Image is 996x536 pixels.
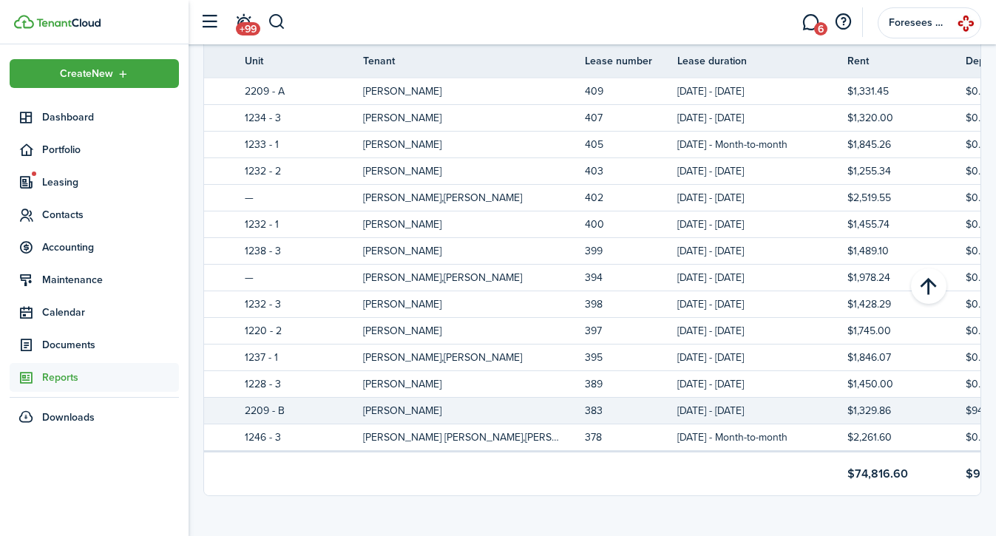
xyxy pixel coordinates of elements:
[847,135,966,155] td: $1,845.26
[677,161,847,181] td: [DATE] - [DATE]
[830,10,856,35] button: Open resource center
[796,4,824,41] a: Messaging
[245,268,363,288] td: —
[677,347,847,367] td: [DATE] - [DATE]
[847,347,966,367] td: $1,846.07
[10,363,179,392] a: Reports
[245,347,363,367] td: 1237 - 1
[363,374,585,394] td: [PERSON_NAME]
[585,53,677,69] th: Lease number
[814,22,827,35] span: 6
[847,214,966,234] td: $1,455.74
[363,135,585,155] td: [PERSON_NAME]
[585,188,677,208] td: 402
[363,241,585,261] td: [PERSON_NAME]
[363,214,585,234] td: [PERSON_NAME]
[585,347,677,367] td: 395
[585,135,677,155] td: 405
[363,294,585,314] td: [PERSON_NAME]
[42,207,179,223] span: Contacts
[847,427,966,447] td: $2,261.60
[245,374,363,394] td: 1228 - 3
[42,240,179,255] span: Accounting
[42,142,179,157] span: Portfolio
[677,135,847,155] td: [DATE] - Month-to-month
[236,22,260,35] span: +99
[42,305,179,320] span: Calendar
[245,135,363,155] td: 1233 - 1
[195,8,223,36] button: Open sidebar
[363,108,585,128] td: [PERSON_NAME]
[42,109,179,125] span: Dashboard
[585,214,677,234] td: 400
[585,374,677,394] td: 389
[585,161,677,181] td: 403
[42,272,179,288] span: Maintenance
[847,161,966,181] td: $1,255.34
[42,370,179,385] span: Reports
[585,401,677,421] td: 383
[954,11,978,35] img: Foresees Property Management
[847,108,966,128] td: $1,320.00
[847,81,966,101] td: $1,331.45
[585,268,677,288] td: 394
[36,18,101,27] img: TenantCloud
[363,81,585,101] td: [PERSON_NAME]
[245,294,363,314] td: 1232 - 3
[245,81,363,101] td: 2209 - A
[245,188,363,208] td: —
[585,321,677,341] td: 397
[245,53,363,69] th: Unit
[585,427,677,447] td: 378
[677,81,847,101] td: [DATE] - [DATE]
[585,81,677,101] td: 409
[363,321,585,341] td: [PERSON_NAME]
[363,401,585,421] td: [PERSON_NAME]
[677,241,847,261] td: [DATE] - [DATE]
[847,374,966,394] td: $1,450.00
[245,214,363,234] td: 1232 - 1
[245,321,363,341] td: 1220 - 2
[363,161,585,181] td: [PERSON_NAME]
[677,108,847,128] td: [DATE] - [DATE]
[229,4,257,41] a: Notifications
[677,321,847,341] td: [DATE] - [DATE]
[677,268,847,288] td: [DATE] - [DATE]
[245,241,363,261] td: 1238 - 3
[911,268,946,304] button: Back to top
[585,241,677,261] td: 399
[847,53,966,69] th: Rent
[245,108,363,128] td: 1234 - 3
[847,268,966,288] td: $1,978.24
[363,350,522,365] span: [PERSON_NAME], [PERSON_NAME]
[245,401,363,421] td: 2209 - B
[677,374,847,394] td: [DATE] - [DATE]
[889,18,948,28] span: Foresees Property Management
[42,337,179,353] span: Documents
[847,463,966,485] td: $74,816.60
[677,53,847,69] th: Lease duration
[42,174,179,190] span: Leasing
[847,401,966,421] td: $1,329.86
[677,188,847,208] td: [DATE] - [DATE]
[10,103,179,132] a: Dashboard
[847,321,966,341] td: $1,745.00
[847,188,966,208] td: $2,519.55
[245,427,363,447] td: 1246 - 3
[847,241,966,261] td: $1,489.10
[363,53,585,69] th: Tenant
[585,108,677,128] td: 407
[363,190,522,206] span: [PERSON_NAME], [PERSON_NAME]
[60,69,113,79] span: Create New
[585,294,677,314] td: 398
[677,214,847,234] td: [DATE] - [DATE]
[677,427,847,447] td: [DATE] - Month-to-month
[268,10,286,35] button: Search
[14,15,34,29] img: TenantCloud
[363,270,522,285] span: [PERSON_NAME], [PERSON_NAME]
[677,294,847,314] td: [DATE] - [DATE]
[677,401,847,421] td: [DATE] - [DATE]
[42,410,95,425] span: Downloads
[847,294,966,314] td: $1,428.29
[245,161,363,181] td: 1232 - 2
